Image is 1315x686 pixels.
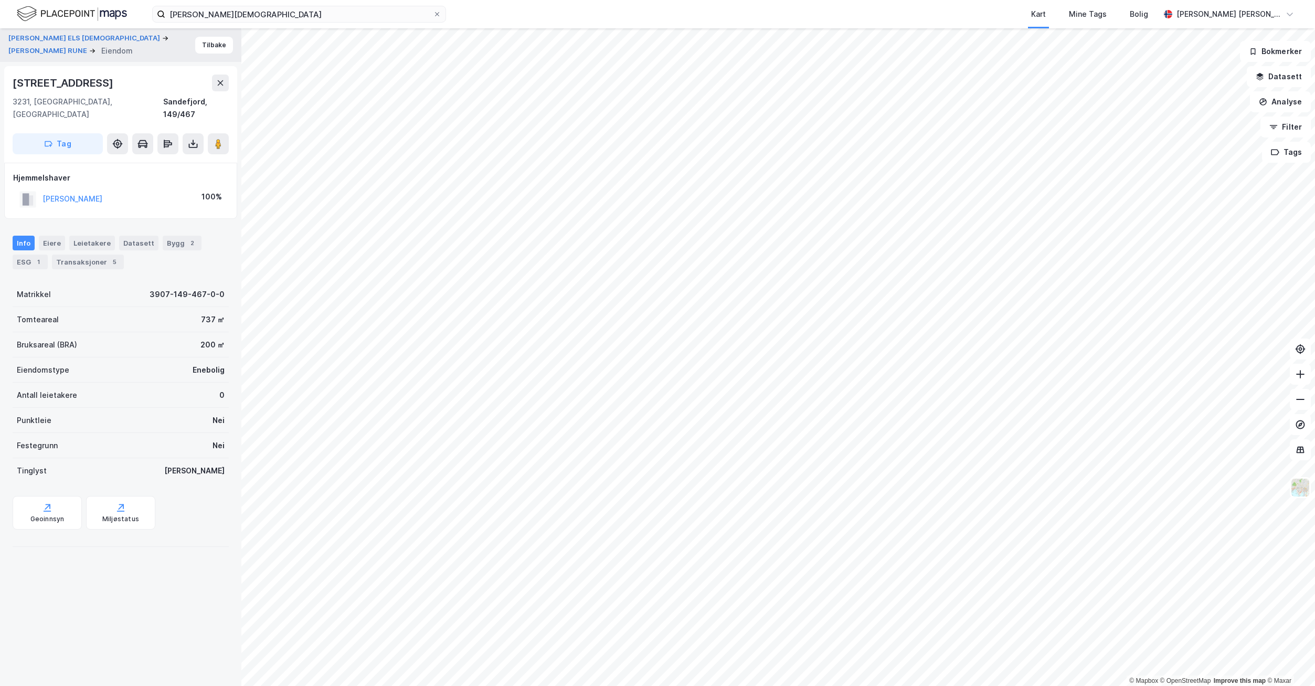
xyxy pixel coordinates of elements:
div: Miljøstatus [102,515,139,523]
div: Bolig [1130,8,1148,20]
div: Eiendomstype [17,364,69,376]
img: logo.f888ab2527a4732fd821a326f86c7f29.svg [17,5,127,23]
div: Bygg [163,236,202,250]
div: Leietakere [69,236,115,250]
div: Matrikkel [17,288,51,301]
div: Mine Tags [1069,8,1107,20]
div: Punktleie [17,414,51,427]
button: Bokmerker [1240,41,1311,62]
input: Søk på adresse, matrikkel, gårdeiere, leietakere eller personer [165,6,433,22]
div: 1 [33,257,44,267]
div: [PERSON_NAME] [PERSON_NAME] [1176,8,1281,20]
div: Tomteareal [17,313,59,326]
iframe: Chat Widget [1263,636,1315,686]
button: Analyse [1250,91,1311,112]
div: Geoinnsyn [30,515,65,523]
div: 0 [219,389,225,402]
button: Datasett [1247,66,1311,87]
div: Hjemmelshaver [13,172,228,184]
div: Transaksjoner [52,255,124,269]
div: Nei [213,439,225,452]
div: 3907-149-467-0-0 [150,288,225,301]
div: 2 [187,238,197,248]
a: OpenStreetMap [1160,677,1211,684]
a: Mapbox [1129,677,1158,684]
div: Eiere [39,236,65,250]
div: Kontrollprogram for chat [1263,636,1315,686]
div: Tinglyst [17,465,47,477]
div: Datasett [119,236,158,250]
button: [PERSON_NAME] ELS [DEMOGRAPHIC_DATA] [8,33,162,44]
button: Tag [13,133,103,154]
div: 737 ㎡ [201,313,225,326]
div: Bruksareal (BRA) [17,339,77,351]
a: Improve this map [1214,677,1266,684]
div: [PERSON_NAME] [164,465,225,477]
div: 5 [109,257,120,267]
button: Filter [1260,117,1311,138]
div: 200 ㎡ [200,339,225,351]
button: Tilbake [195,37,233,54]
div: Antall leietakere [17,389,77,402]
div: Festegrunn [17,439,58,452]
div: 100% [202,191,222,203]
div: Nei [213,414,225,427]
button: Tags [1262,142,1311,163]
div: ESG [13,255,48,269]
button: [PERSON_NAME] RUNE [8,46,89,56]
div: Eiendom [101,45,133,57]
div: 3231, [GEOGRAPHIC_DATA], [GEOGRAPHIC_DATA] [13,96,163,121]
div: Sandefjord, 149/467 [163,96,229,121]
div: Info [13,236,35,250]
div: [STREET_ADDRESS] [13,75,115,91]
div: Enebolig [193,364,225,376]
div: Kart [1031,8,1046,20]
img: Z [1290,478,1310,498]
